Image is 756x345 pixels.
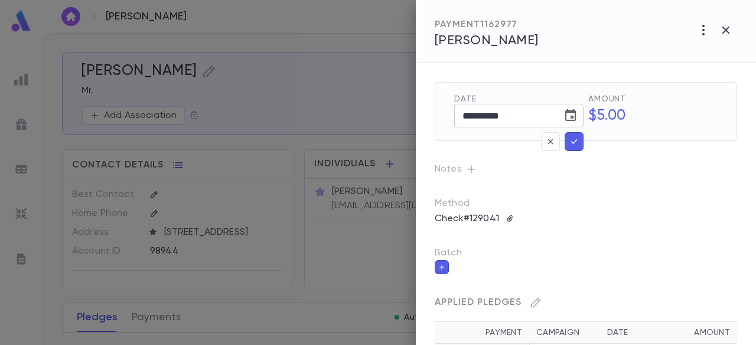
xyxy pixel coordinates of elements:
[435,247,737,259] p: Batch
[588,94,718,104] span: Amount
[435,298,522,307] span: Applied Pledges
[435,322,529,344] th: Payment
[435,19,539,31] div: PAYMENT 1162977
[428,209,506,228] p: Check #129041
[529,322,600,344] th: Campaign
[581,104,718,129] h5: $5.00
[659,322,737,344] th: Amount
[454,94,584,104] span: Date
[435,34,539,47] span: [PERSON_NAME]
[559,104,582,127] button: Choose date, selected date is Sep 2, 2025
[435,160,737,179] p: Notes
[600,322,659,344] th: Date
[435,198,494,209] p: Method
